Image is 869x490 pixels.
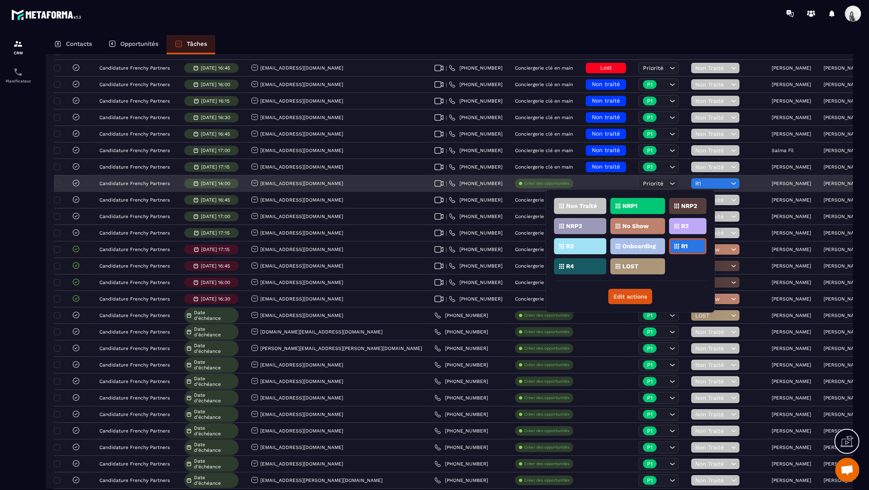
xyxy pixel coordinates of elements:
p: [PERSON_NAME] [772,131,811,137]
p: Conciergerie clé en main [515,296,573,302]
p: Candidature Frenchy Partners [99,461,170,467]
p: Créer des opportunités [524,313,569,318]
span: Date d’échéance [194,359,237,371]
p: [PERSON_NAME] [824,395,863,401]
p: [DATE] 16:00 [201,82,230,87]
p: No Show [622,223,649,229]
a: [PHONE_NUMBER] [449,263,502,269]
p: [DATE] 17:00 [201,214,230,219]
p: [PERSON_NAME] [824,115,863,120]
p: [PERSON_NAME] [824,247,863,252]
a: [PHONE_NUMBER] [449,65,502,71]
p: Candidature Frenchy Partners [99,98,170,104]
p: NRP3 [566,223,582,229]
p: [PERSON_NAME] [824,329,863,335]
a: schedulerschedulerPlanificateur [2,61,34,89]
span: | [446,263,447,269]
span: Non Traité [695,411,729,418]
p: [PERSON_NAME] [772,164,811,170]
p: Conciergerie clé en main [515,164,573,170]
p: Candidature Frenchy Partners [99,82,170,87]
p: Contacts [66,40,92,47]
p: Conciergerie clé en main [515,131,573,137]
a: [PHONE_NUMBER] [449,131,502,137]
span: Non Traité [695,81,729,88]
span: | [446,115,447,121]
p: Créer des opportunités [524,428,569,434]
p: [PERSON_NAME] [824,82,863,87]
p: [DATE] 14:00 [201,181,230,186]
a: [PHONE_NUMBER] [449,279,502,286]
span: Date d’échéance [194,425,237,436]
p: Conciergerie clé en main [515,148,573,153]
a: [PHONE_NUMBER] [434,345,488,352]
p: [PERSON_NAME] [824,478,863,483]
span: Priorité [643,180,663,187]
span: Non Traité [695,131,729,137]
p: Candidature Frenchy Partners [99,428,170,434]
p: Créer des opportunités [524,362,569,368]
p: Candidature Frenchy Partners [99,65,170,71]
p: Candidature Frenchy Partners [99,296,170,302]
span: Date d’échéance [194,475,237,486]
p: Onboarding [622,243,656,249]
p: Candidature Frenchy Partners [99,214,170,219]
span: Date d’échéance [194,458,237,469]
span: | [446,148,447,154]
p: P1 [647,379,653,384]
p: Créer des opportunités [524,412,569,417]
p: [PERSON_NAME] [772,115,811,120]
p: P1 [647,395,653,401]
a: [PHONE_NUMBER] [434,329,488,335]
p: [PERSON_NAME] [824,164,863,170]
a: [PHONE_NUMBER] [434,477,488,484]
span: Date d’échéance [194,376,237,387]
span: Non Traité [695,461,729,467]
p: [PERSON_NAME] [772,280,811,285]
p: Candidature Frenchy Partners [99,148,170,153]
a: [PHONE_NUMBER] [449,98,502,104]
span: Non Traité [695,147,729,154]
a: [PHONE_NUMBER] [449,164,502,170]
p: Conciergerie clé en main [515,230,573,236]
p: [PERSON_NAME] [772,362,811,368]
a: [PHONE_NUMBER] [449,230,502,236]
p: P1 [647,412,653,417]
span: Date d’échéance [194,392,237,404]
p: [PERSON_NAME] [772,230,811,236]
p: R2 [681,223,689,229]
p: [PERSON_NAME] [824,362,863,368]
p: [PERSON_NAME] [772,395,811,401]
p: R4 [566,264,574,269]
p: [PERSON_NAME] [772,296,811,302]
p: [PERSON_NAME] [824,313,863,318]
span: Non traité [592,114,620,120]
img: logo [11,7,84,22]
p: Tâches [187,40,207,47]
p: [DATE] 16:30 [201,115,230,120]
p: [DATE] 16:15 [201,98,230,104]
a: [PHONE_NUMBER] [449,296,502,302]
span: Non Traité [695,164,729,170]
p: [DATE] 16:45 [201,263,230,269]
p: NRP1 [622,203,637,209]
p: [PERSON_NAME] [772,313,811,318]
span: | [446,98,447,104]
p: Candidature Frenchy Partners [99,164,170,170]
p: [PERSON_NAME] [772,461,811,467]
p: [PERSON_NAME] [772,346,811,351]
a: [PHONE_NUMBER] [449,114,502,121]
img: formation [13,39,23,49]
p: P1 [647,362,653,368]
a: [PHONE_NUMBER] [449,246,502,253]
p: R3 [566,243,574,249]
span: Non Traité [695,345,729,352]
p: Conciergerie clé en main [515,115,573,120]
span: | [446,65,447,71]
span: Priorité [643,65,663,71]
p: [DATE] 17:15 [201,247,230,252]
span: | [446,247,447,253]
p: Salma Fil [772,148,794,153]
p: [PERSON_NAME] [824,131,863,137]
p: [PERSON_NAME] [824,379,863,384]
